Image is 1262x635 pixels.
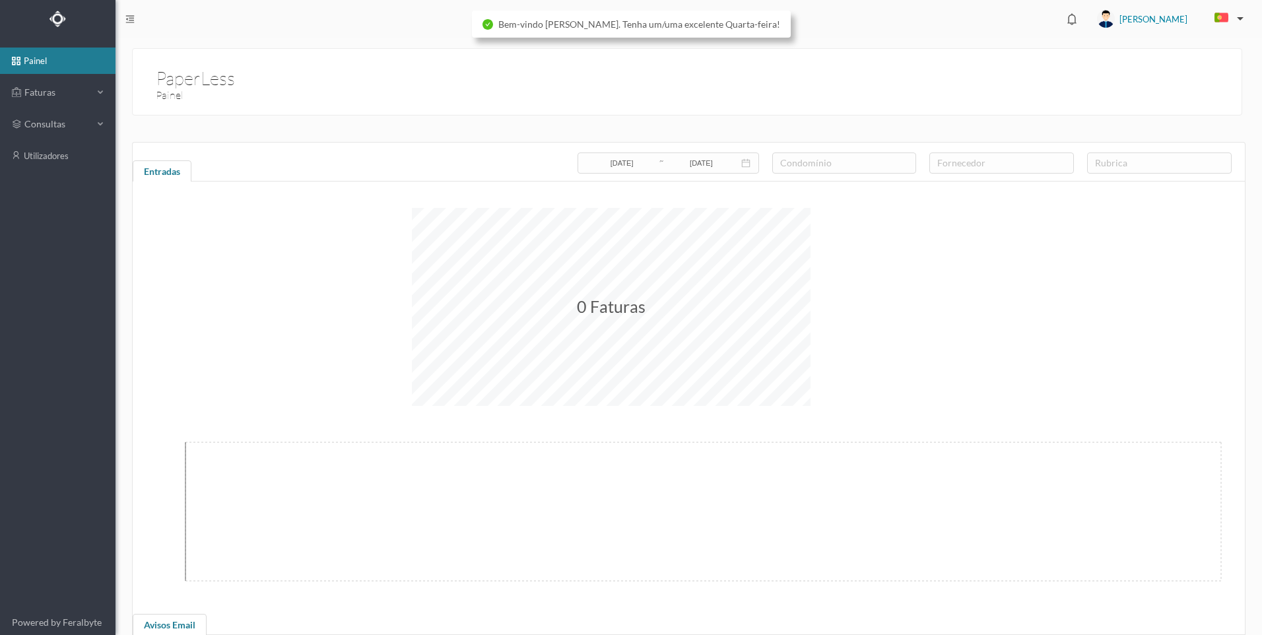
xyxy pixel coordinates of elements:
[498,18,780,30] span: Bem-vindo [PERSON_NAME]. Tenha um/uma excelente Quarta-feira!
[1095,156,1218,170] div: rubrica
[21,86,94,99] span: Faturas
[577,296,646,316] span: 0 Faturas
[937,156,1060,170] div: fornecedor
[780,156,903,170] div: condomínio
[482,19,493,30] i: icon: check-circle
[585,156,658,170] input: Data inicial
[125,15,135,24] i: icon: menu-fold
[665,156,737,170] input: Data final
[156,87,694,104] h3: Painel
[1063,11,1080,28] i: icon: bell
[1097,10,1115,28] img: user_titan3.af2715ee.jpg
[1204,8,1249,29] button: PT
[24,117,90,131] span: consultas
[156,64,235,69] h1: PaperLess
[741,158,750,168] i: icon: calendar
[50,11,66,27] img: Logo
[133,160,191,187] div: Entradas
